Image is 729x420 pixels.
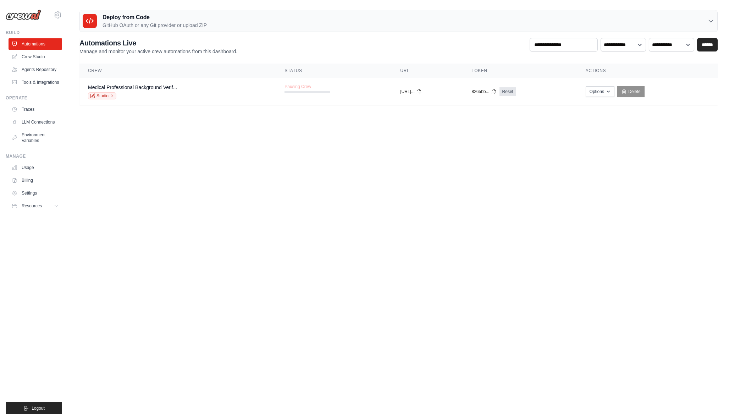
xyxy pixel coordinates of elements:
a: Delete [617,86,645,97]
th: URL [392,64,463,78]
a: Tools & Integrations [9,77,62,88]
p: Manage and monitor your active crew automations from this dashboard. [79,48,237,55]
div: Manage [6,153,62,159]
p: GitHub OAuth or any Git provider or upload ZIP [103,22,207,29]
span: Resources [22,203,42,209]
a: Studio [88,92,116,99]
span: Logout [32,405,45,411]
div: Build [6,30,62,36]
div: Operate [6,95,62,101]
a: Medical Professional Background Verif... [88,84,177,90]
a: Reset [499,87,516,96]
th: Status [276,64,392,78]
a: Settings [9,187,62,199]
button: Options [586,86,614,97]
a: Agents Repository [9,64,62,75]
h3: Deploy from Code [103,13,207,22]
img: Logo [6,10,41,20]
span: Pausing Crew [285,84,311,89]
a: Environment Variables [9,129,62,146]
a: LLM Connections [9,116,62,128]
button: Resources [9,200,62,212]
a: Crew Studio [9,51,62,62]
button: Logout [6,402,62,414]
a: Traces [9,104,62,115]
a: Usage [9,162,62,173]
a: Billing [9,175,62,186]
h2: Automations Live [79,38,237,48]
th: Actions [577,64,718,78]
button: 8265bb... [472,89,497,94]
th: Token [463,64,577,78]
a: Automations [9,38,62,50]
th: Crew [79,64,276,78]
